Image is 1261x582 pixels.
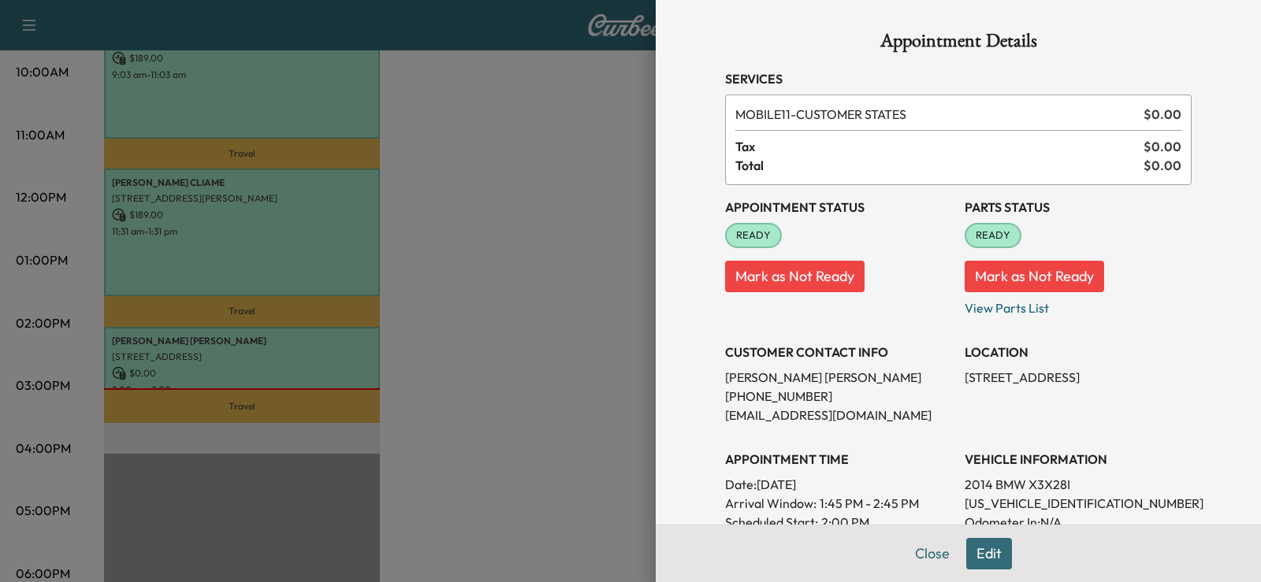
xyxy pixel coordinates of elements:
[1144,105,1181,124] span: $ 0.00
[965,261,1104,292] button: Mark as Not Ready
[725,387,952,406] p: [PHONE_NUMBER]
[725,475,952,494] p: Date: [DATE]
[725,198,952,217] h3: Appointment Status
[965,368,1192,387] p: [STREET_ADDRESS]
[725,69,1192,88] h3: Services
[725,450,952,469] h3: APPOINTMENT TIME
[965,198,1192,217] h3: Parts Status
[965,513,1192,532] p: Odometer In: N/A
[725,368,952,387] p: [PERSON_NAME] [PERSON_NAME]
[965,292,1192,317] p: View Parts List
[965,450,1192,469] h3: VEHICLE INFORMATION
[1144,156,1181,175] span: $ 0.00
[966,228,1020,243] span: READY
[735,156,1144,175] span: Total
[725,343,952,361] h3: CUSTOMER CONTACT INFO
[725,406,952,424] p: [EMAIL_ADDRESS][DOMAIN_NAME]
[965,494,1192,513] p: [US_VEHICLE_IDENTIFICATION_NUMBER]
[821,513,869,532] p: 2:00 PM
[905,538,960,569] button: Close
[1144,137,1181,156] span: $ 0.00
[965,475,1192,494] p: 2014 BMW X3X28I
[727,228,780,243] span: READY
[966,538,1012,569] button: Edit
[725,32,1192,57] h1: Appointment Details
[735,137,1144,156] span: Tax
[725,261,865,292] button: Mark as Not Ready
[735,105,1137,124] span: CUSTOMER STATES
[725,494,952,513] p: Arrival Window:
[820,494,919,513] span: 1:45 PM - 2:45 PM
[965,343,1192,361] h3: LOCATION
[725,513,818,532] p: Scheduled Start:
